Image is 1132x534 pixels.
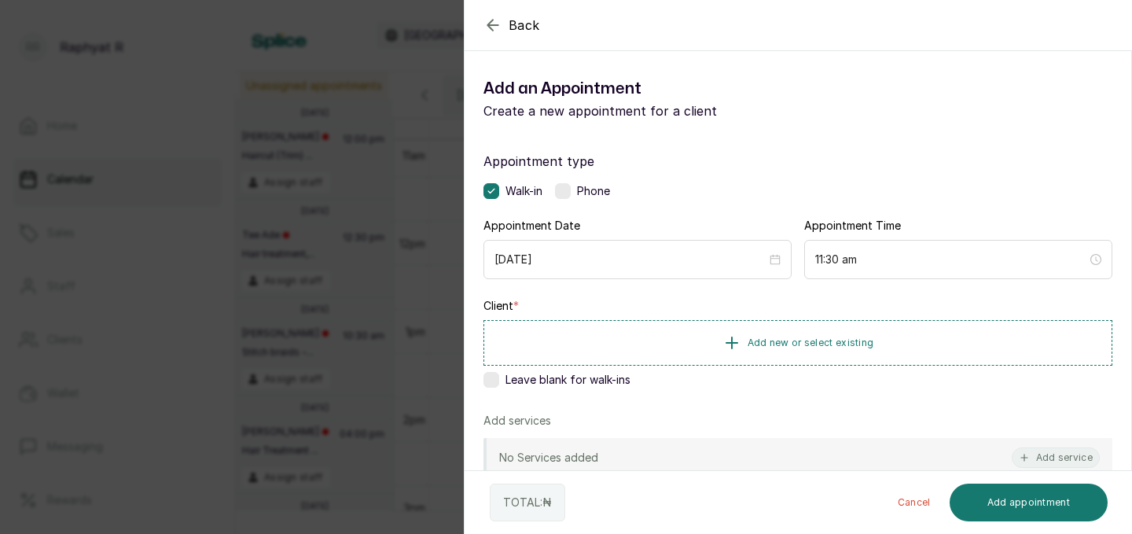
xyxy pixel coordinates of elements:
[483,413,551,429] p: Add services
[483,218,580,234] label: Appointment Date
[748,337,874,349] span: Add new or select existing
[483,152,1112,171] label: Appointment type
[509,16,540,35] span: Back
[1012,447,1100,468] button: Add service
[499,450,598,466] p: No Services added
[885,484,943,521] button: Cancel
[505,183,542,199] span: Walk-in
[483,101,798,120] p: Create a new appointment for a client
[494,251,766,268] input: Select date
[503,495,552,510] p: TOTAL: ₦
[483,320,1112,366] button: Add new or select existing
[804,218,901,234] label: Appointment Time
[815,251,1087,268] input: Select time
[483,76,798,101] h1: Add an Appointment
[483,16,540,35] button: Back
[950,484,1108,521] button: Add appointment
[483,298,519,314] label: Client
[505,372,630,388] span: Leave blank for walk-ins
[577,183,610,199] span: Phone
